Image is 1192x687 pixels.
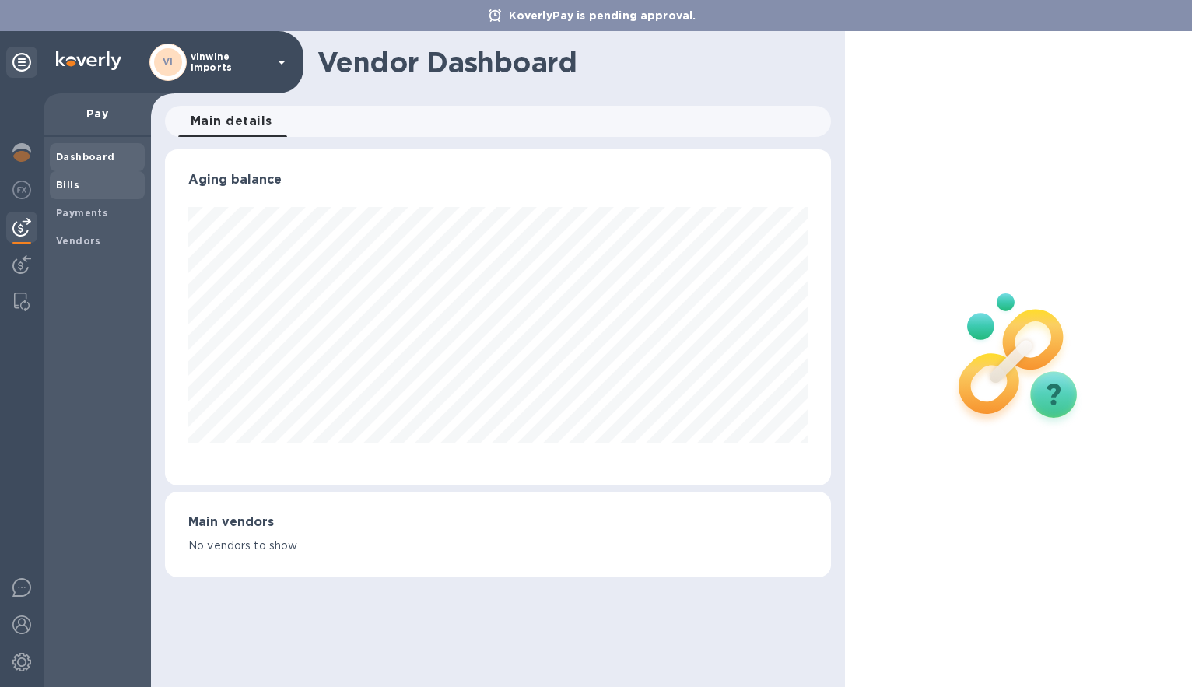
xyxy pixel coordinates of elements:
[501,8,704,23] p: KoverlyPay is pending approval.
[6,47,37,78] div: Unpin categories
[191,51,268,73] p: vinwine imports
[56,106,138,121] p: Pay
[56,207,108,219] b: Payments
[56,51,121,70] img: Logo
[56,151,115,163] b: Dashboard
[317,46,820,79] h1: Vendor Dashboard
[56,235,101,247] b: Vendors
[188,173,808,188] h3: Aging balance
[188,515,808,530] h3: Main vendors
[191,110,272,132] span: Main details
[56,179,79,191] b: Bills
[12,181,31,199] img: Foreign exchange
[163,56,174,68] b: VI
[188,538,808,554] p: No vendors to show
